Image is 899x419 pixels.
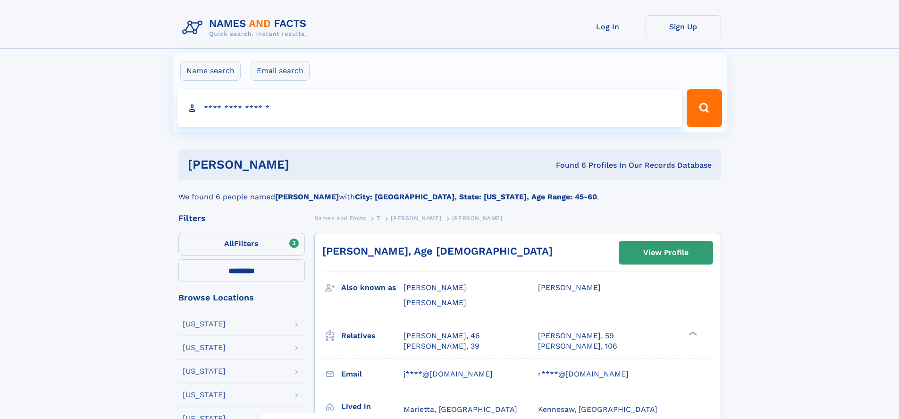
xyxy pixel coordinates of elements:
a: T [377,212,380,224]
span: Kennesaw, [GEOGRAPHIC_DATA] [538,405,657,414]
label: Email search [251,61,310,81]
a: Names and Facts [314,212,366,224]
h3: Lived in [341,399,403,415]
span: [PERSON_NAME] [403,283,466,292]
span: [PERSON_NAME] [391,215,441,222]
h3: Email [341,366,403,382]
div: ❯ [686,330,697,336]
a: [PERSON_NAME], 46 [403,331,480,341]
span: [PERSON_NAME] [538,283,601,292]
div: [US_STATE] [183,320,226,328]
b: [PERSON_NAME] [275,192,339,201]
label: Filters [178,233,305,256]
span: All [224,239,234,248]
span: [PERSON_NAME] [403,298,466,307]
label: Name search [180,61,241,81]
a: [PERSON_NAME] [391,212,441,224]
div: [US_STATE] [183,344,226,351]
div: We found 6 people named with . [178,180,721,203]
span: [PERSON_NAME] [452,215,503,222]
a: View Profile [619,241,713,264]
a: [PERSON_NAME], 59 [538,331,614,341]
img: Logo Names and Facts [178,15,314,41]
span: Marietta, [GEOGRAPHIC_DATA] [403,405,517,414]
div: [US_STATE] [183,391,226,399]
a: [PERSON_NAME], 39 [403,341,479,351]
input: search input [177,89,683,127]
div: [US_STATE] [183,368,226,375]
a: Log In [570,15,646,38]
a: [PERSON_NAME], 106 [538,341,617,351]
h3: Also known as [341,280,403,296]
button: Search Button [687,89,722,127]
h1: [PERSON_NAME] [188,159,423,171]
h3: Relatives [341,328,403,344]
div: Browse Locations [178,293,305,302]
a: Sign Up [646,15,721,38]
div: View Profile [643,242,689,264]
div: Found 6 Profiles In Our Records Database [422,160,712,171]
a: [PERSON_NAME], Age [DEMOGRAPHIC_DATA] [322,245,553,257]
span: T [377,215,380,222]
div: Filters [178,214,305,222]
b: City: [GEOGRAPHIC_DATA], State: [US_STATE], Age Range: 45-60 [355,192,597,201]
